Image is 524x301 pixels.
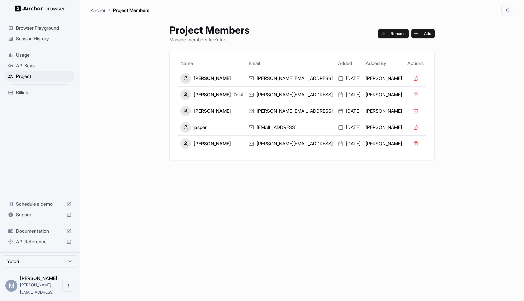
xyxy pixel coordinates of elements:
[15,5,65,12] img: Anchor Logo
[249,75,333,82] div: [PERSON_NAME][EMAIL_ADDRESS]
[363,70,405,86] td: [PERSON_NAME]
[246,57,335,70] th: Email
[5,71,74,82] div: Project
[338,140,360,147] div: [DATE]
[5,50,74,60] div: Usage
[363,57,405,70] th: Added By
[16,25,72,31] span: Browser Playground
[249,124,333,131] div: [EMAIL_ADDRESS]
[62,280,74,292] button: Open menu
[234,92,243,97] span: (You)
[16,35,72,42] span: Session History
[91,6,149,14] nav: breadcrumb
[363,135,405,152] td: [PERSON_NAME]
[5,209,74,220] div: Support
[363,86,405,103] td: [PERSON_NAME]
[180,106,243,116] div: [PERSON_NAME]
[169,36,250,43] p: Manage members for Yutori
[338,124,360,131] div: [DATE]
[338,108,360,114] div: [DATE]
[16,89,72,96] span: Billing
[5,199,74,209] div: Schedule a demo
[16,73,72,80] span: Project
[180,73,243,84] div: [PERSON_NAME]
[169,24,250,36] h1: Project Members
[5,33,74,44] div: Session History
[249,91,333,98] div: [PERSON_NAME][EMAIL_ADDRESS]
[16,228,64,234] span: Documentation
[338,75,360,82] div: [DATE]
[20,282,54,295] span: miki@yutori.ai
[20,275,57,281] span: Miki Pokryvailo
[16,238,64,245] span: API Reference
[249,108,333,114] div: [PERSON_NAME][EMAIL_ADDRESS]
[180,89,243,100] div: [PERSON_NAME]
[363,119,405,135] td: [PERSON_NAME]
[5,236,74,247] div: API Reference
[5,87,74,98] div: Billing
[180,138,243,149] div: [PERSON_NAME]
[5,280,17,292] div: M
[249,140,333,147] div: [PERSON_NAME][EMAIL_ADDRESS]
[335,57,363,70] th: Added
[405,57,426,70] th: Actions
[411,29,435,38] button: Add
[16,52,72,58] span: Usage
[180,122,243,133] div: jasper
[16,62,72,69] span: API Keys
[16,211,64,218] span: Support
[378,29,409,38] button: Rename
[5,23,74,33] div: Browser Playground
[16,201,64,207] span: Schedule a demo
[178,57,246,70] th: Name
[338,91,360,98] div: [DATE]
[91,7,106,14] p: Anchor
[363,103,405,119] td: [PERSON_NAME]
[113,7,149,14] p: Project Members
[5,60,74,71] div: API Keys
[5,226,74,236] div: Documentation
